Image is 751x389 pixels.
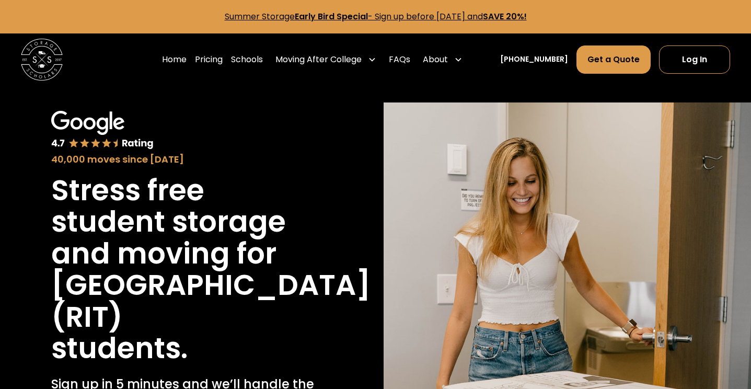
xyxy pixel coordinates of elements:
strong: Early Bird Special [295,10,368,22]
div: 40,000 moves since [DATE] [51,152,316,166]
div: Moving After College [275,53,362,66]
strong: SAVE 20%! [483,10,527,22]
a: [PHONE_NUMBER] [500,54,568,65]
div: About [423,53,448,66]
a: Pricing [195,45,223,74]
a: FAQs [389,45,410,74]
h1: students. [51,333,188,364]
div: About [419,45,467,74]
h1: Stress free student storage and moving for [51,175,316,269]
a: Get a Quote [576,45,651,74]
a: Log In [659,45,730,74]
a: Schools [231,45,263,74]
div: Moving After College [271,45,380,74]
h1: [GEOGRAPHIC_DATA] (RIT) [51,269,371,333]
img: Storage Scholars main logo [21,39,63,81]
a: Home [162,45,187,74]
a: Summer StorageEarly Bird Special- Sign up before [DATE] andSAVE 20%! [225,10,527,22]
img: Google 4.7 star rating [51,111,154,150]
